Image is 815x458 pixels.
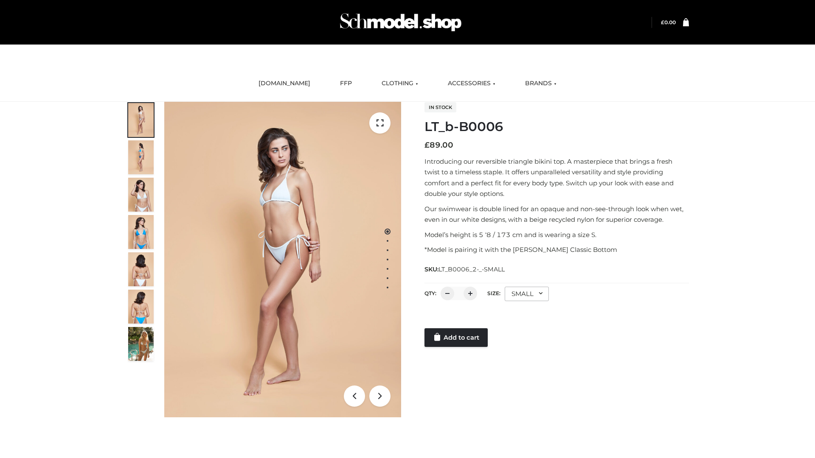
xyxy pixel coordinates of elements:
[519,74,563,93] a: BRANDS
[424,140,453,150] bdi: 89.00
[128,290,154,324] img: ArielClassicBikiniTop_CloudNine_AzureSky_OW114ECO_8-scaled.jpg
[661,19,676,25] a: £0.00
[128,327,154,361] img: Arieltop_CloudNine_AzureSky2.jpg
[337,6,464,39] img: Schmodel Admin 964
[128,215,154,249] img: ArielClassicBikiniTop_CloudNine_AzureSky_OW114ECO_4-scaled.jpg
[505,287,549,301] div: SMALL
[164,102,401,417] img: ArielClassicBikiniTop_CloudNine_AzureSky_OW114ECO_1
[128,140,154,174] img: ArielClassicBikiniTop_CloudNine_AzureSky_OW114ECO_2-scaled.jpg
[661,19,664,25] span: £
[252,74,317,93] a: [DOMAIN_NAME]
[424,328,488,347] a: Add to cart
[334,74,358,93] a: FFP
[441,74,502,93] a: ACCESSORIES
[424,140,430,150] span: £
[487,290,500,296] label: Size:
[375,74,424,93] a: CLOTHING
[424,102,456,112] span: In stock
[438,265,505,273] span: LT_B0006_2-_-SMALL
[424,156,689,199] p: Introducing our reversible triangle bikini top. A masterpiece that brings a fresh twist to a time...
[424,229,689,240] p: Model’s height is 5 ‘8 / 173 cm and is wearing a size S.
[128,178,154,212] img: ArielClassicBikiniTop_CloudNine_AzureSky_OW114ECO_3-scaled.jpg
[424,244,689,255] p: *Model is pairing it with the [PERSON_NAME] Classic Bottom
[424,204,689,225] p: Our swimwear is double lined for an opaque and non-see-through look when wet, even in our white d...
[424,119,689,134] h1: LT_b-B0006
[128,103,154,137] img: ArielClassicBikiniTop_CloudNine_AzureSky_OW114ECO_1-scaled.jpg
[424,264,506,274] span: SKU:
[424,290,436,296] label: QTY:
[661,19,676,25] bdi: 0.00
[128,252,154,286] img: ArielClassicBikiniTop_CloudNine_AzureSky_OW114ECO_7-scaled.jpg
